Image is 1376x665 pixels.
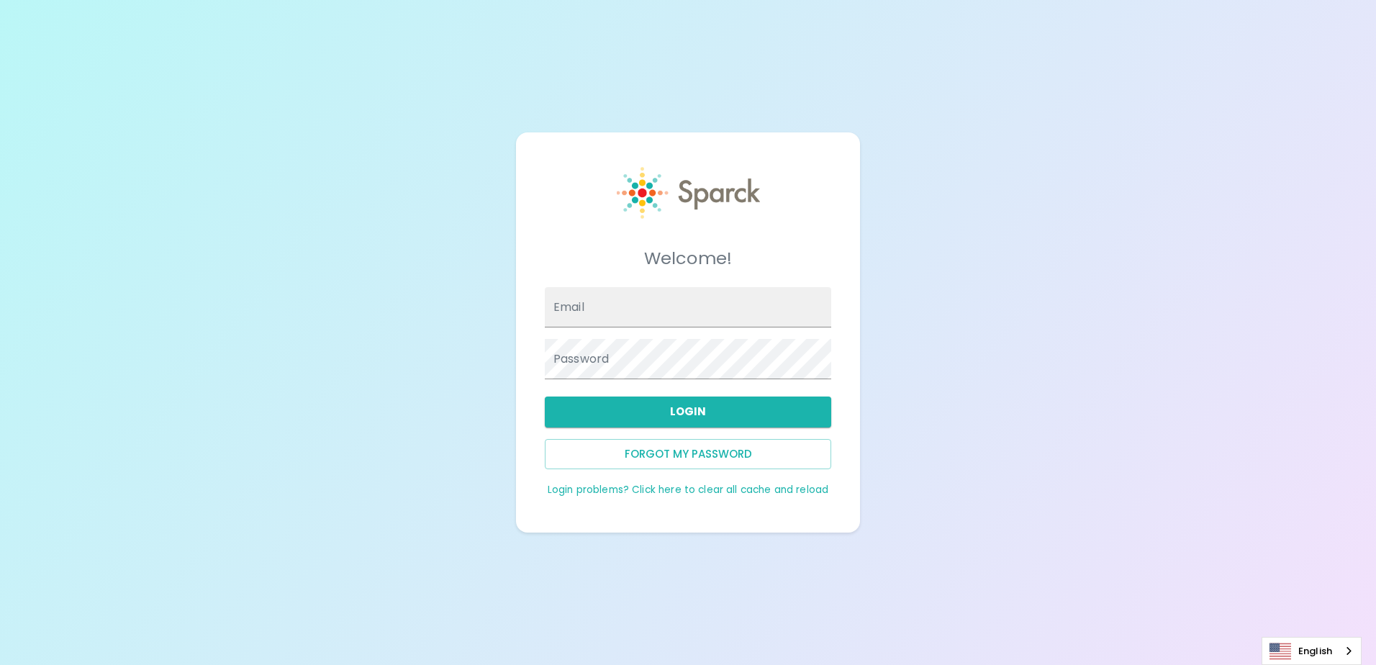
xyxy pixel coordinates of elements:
a: Login problems? Click here to clear all cache and reload [548,483,828,497]
button: Login [545,397,831,427]
button: Forgot my password [545,439,831,469]
a: English [1262,638,1361,664]
img: Sparck logo [617,167,760,219]
div: Language [1262,637,1362,665]
h5: Welcome! [545,247,831,270]
aside: Language selected: English [1262,637,1362,665]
